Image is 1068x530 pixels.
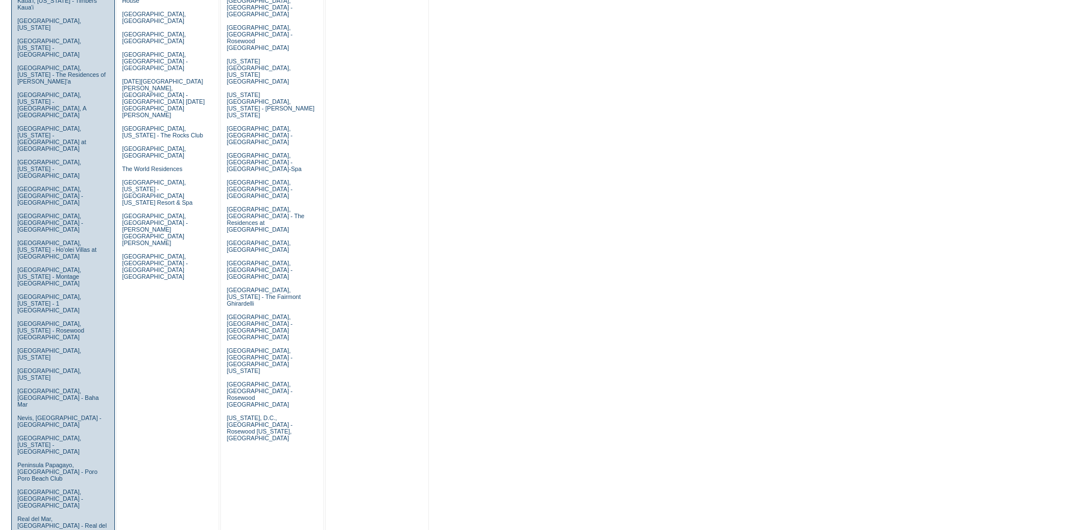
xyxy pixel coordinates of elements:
a: [GEOGRAPHIC_DATA], [GEOGRAPHIC_DATA] - [GEOGRAPHIC_DATA] [US_STATE] [226,347,292,374]
a: [GEOGRAPHIC_DATA], [US_STATE] - [GEOGRAPHIC_DATA] [17,38,81,58]
a: [GEOGRAPHIC_DATA], [US_STATE] - [GEOGRAPHIC_DATA] [17,159,81,179]
a: [GEOGRAPHIC_DATA], [US_STATE] - [GEOGRAPHIC_DATA] at [GEOGRAPHIC_DATA] [17,125,86,152]
a: Nevis, [GEOGRAPHIC_DATA] - [GEOGRAPHIC_DATA] [17,414,101,428]
a: [GEOGRAPHIC_DATA], [US_STATE] - [GEOGRAPHIC_DATA] [US_STATE] Resort & Spa [122,179,193,206]
a: [GEOGRAPHIC_DATA], [GEOGRAPHIC_DATA] - Baha Mar [17,388,99,408]
a: [GEOGRAPHIC_DATA], [GEOGRAPHIC_DATA] - The Residences at [GEOGRAPHIC_DATA] [226,206,304,233]
a: [GEOGRAPHIC_DATA], [GEOGRAPHIC_DATA] - Rosewood [GEOGRAPHIC_DATA] [226,381,292,408]
a: [US_STATE][GEOGRAPHIC_DATA], [US_STATE][GEOGRAPHIC_DATA] [226,58,290,85]
a: [GEOGRAPHIC_DATA], [GEOGRAPHIC_DATA] [122,11,186,24]
a: [GEOGRAPHIC_DATA], [US_STATE] - Montage [GEOGRAPHIC_DATA] [17,266,81,287]
a: [GEOGRAPHIC_DATA], [GEOGRAPHIC_DATA] [122,145,186,159]
a: [DATE][GEOGRAPHIC_DATA][PERSON_NAME], [GEOGRAPHIC_DATA] - [GEOGRAPHIC_DATA] [DATE][GEOGRAPHIC_DAT... [122,78,205,118]
a: The World Residences [122,165,183,172]
a: [GEOGRAPHIC_DATA], [US_STATE] - 1 [GEOGRAPHIC_DATA] [17,293,81,314]
a: [GEOGRAPHIC_DATA], [US_STATE] - Rosewood [GEOGRAPHIC_DATA] [17,320,84,340]
a: [GEOGRAPHIC_DATA], [GEOGRAPHIC_DATA] - [GEOGRAPHIC_DATA] [226,260,292,280]
a: Peninsula Papagayo, [GEOGRAPHIC_DATA] - Poro Poro Beach Club [17,462,98,482]
a: [GEOGRAPHIC_DATA], [GEOGRAPHIC_DATA] - [GEOGRAPHIC_DATA] [GEOGRAPHIC_DATA] [122,253,188,280]
a: [GEOGRAPHIC_DATA], [GEOGRAPHIC_DATA] [122,31,186,44]
a: [GEOGRAPHIC_DATA], [GEOGRAPHIC_DATA] - [GEOGRAPHIC_DATA] [226,179,292,199]
a: [GEOGRAPHIC_DATA], [US_STATE] - The Residences of [PERSON_NAME]'a [17,64,106,85]
a: [US_STATE], D.C., [GEOGRAPHIC_DATA] - Rosewood [US_STATE], [GEOGRAPHIC_DATA] [226,414,292,441]
a: [GEOGRAPHIC_DATA], [GEOGRAPHIC_DATA] - [GEOGRAPHIC_DATA] [226,125,292,145]
a: [GEOGRAPHIC_DATA], [US_STATE] - Ho'olei Villas at [GEOGRAPHIC_DATA] [17,239,96,260]
a: [GEOGRAPHIC_DATA], [US_STATE] - [GEOGRAPHIC_DATA] [17,435,81,455]
a: [GEOGRAPHIC_DATA], [GEOGRAPHIC_DATA] - [GEOGRAPHIC_DATA] [17,186,83,206]
a: [GEOGRAPHIC_DATA], [US_STATE] [17,17,81,31]
a: [GEOGRAPHIC_DATA], [GEOGRAPHIC_DATA] [226,239,290,253]
a: [US_STATE][GEOGRAPHIC_DATA], [US_STATE] - [PERSON_NAME] [US_STATE] [226,91,315,118]
a: [GEOGRAPHIC_DATA], [GEOGRAPHIC_DATA] - [PERSON_NAME][GEOGRAPHIC_DATA][PERSON_NAME] [122,213,188,246]
a: [GEOGRAPHIC_DATA], [US_STATE] [17,347,81,361]
a: [GEOGRAPHIC_DATA], [US_STATE] - [GEOGRAPHIC_DATA], A [GEOGRAPHIC_DATA] [17,91,86,118]
a: [GEOGRAPHIC_DATA], [US_STATE] - The Fairmont Ghirardelli [226,287,300,307]
a: [GEOGRAPHIC_DATA], [GEOGRAPHIC_DATA] - [GEOGRAPHIC_DATA] [17,213,83,233]
a: [GEOGRAPHIC_DATA], [GEOGRAPHIC_DATA] - [GEOGRAPHIC_DATA] [122,51,188,71]
a: [GEOGRAPHIC_DATA], [GEOGRAPHIC_DATA] - [GEOGRAPHIC_DATA]-Spa [226,152,301,172]
a: [GEOGRAPHIC_DATA], [GEOGRAPHIC_DATA] - Rosewood [GEOGRAPHIC_DATA] [226,24,292,51]
a: [GEOGRAPHIC_DATA], [GEOGRAPHIC_DATA] - [GEOGRAPHIC_DATA] [GEOGRAPHIC_DATA] [226,314,292,340]
a: [GEOGRAPHIC_DATA], [US_STATE] [17,367,81,381]
a: [GEOGRAPHIC_DATA], [US_STATE] - The Rocks Club [122,125,204,139]
a: [GEOGRAPHIC_DATA], [GEOGRAPHIC_DATA] - [GEOGRAPHIC_DATA] [17,488,83,509]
